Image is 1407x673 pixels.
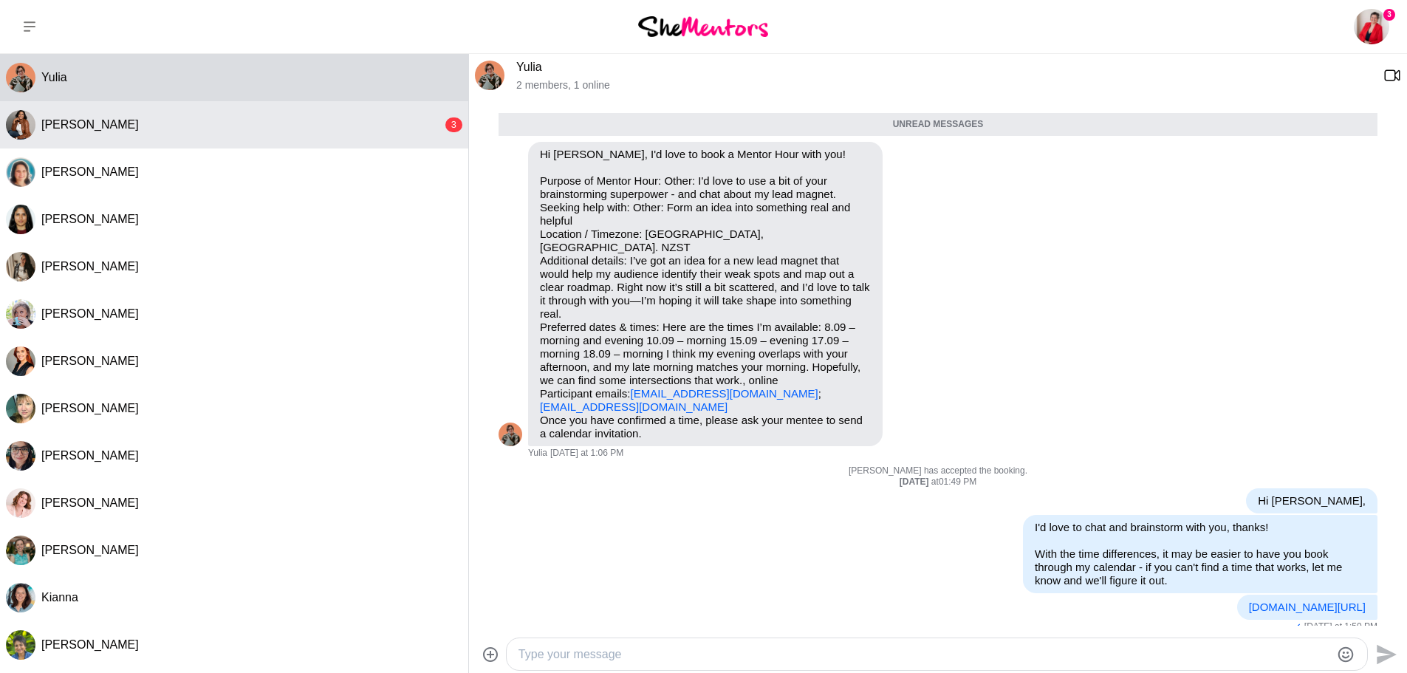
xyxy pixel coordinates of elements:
span: [PERSON_NAME] [41,118,139,131]
p: Purpose of Mentor Hour: Other: I'd love to use a bit of your brainstorming superpower - and chat ... [540,174,871,414]
div: Rowena Preddy [6,299,35,329]
img: D [6,394,35,423]
a: Yulia [516,61,542,73]
img: L [6,157,35,187]
span: [PERSON_NAME] [41,449,139,462]
button: Emoji picker [1337,646,1355,663]
img: P [6,441,35,471]
p: 2 members , 1 online [516,79,1372,92]
div: Kianna [6,583,35,612]
img: K [6,583,35,612]
img: A [6,488,35,518]
div: Unread messages [499,113,1377,137]
div: Yulia [475,61,504,90]
p: I'd love to chat and brainstorm with you, thanks! [1035,521,1366,534]
img: She Mentors Logo [638,16,768,36]
span: Yulia [528,448,547,460]
span: Yulia [41,71,67,83]
div: Yulia [499,423,522,446]
a: [DOMAIN_NAME][URL] [1249,601,1366,613]
div: Christine Pietersz [6,252,35,281]
img: Y [475,61,504,90]
span: [PERSON_NAME] [41,307,139,320]
a: Kat Milner3 [1354,9,1389,44]
strong: [DATE] [900,476,931,487]
time: 2025-09-03T04:20:42.983Z [1304,621,1377,633]
a: [EMAIL_ADDRESS][DOMAIN_NAME] [540,400,728,413]
span: [PERSON_NAME] [41,496,139,509]
span: [PERSON_NAME] [41,402,139,414]
img: N [6,630,35,660]
div: at 01:49 PM [499,476,1377,488]
div: Pratibha Singh [6,441,35,471]
div: Amanda Greenman [6,488,35,518]
span: 3 [1383,9,1395,21]
textarea: Type your message [518,646,1330,663]
span: [PERSON_NAME] [41,213,139,225]
img: L [6,536,35,565]
span: Kianna [41,591,78,604]
div: Orine Silveira-McCuskey [6,110,35,140]
img: R [6,299,35,329]
p: Once you have confirmed a time, please ask your mentee to send a calendar invitation. [540,414,871,440]
span: [PERSON_NAME] [41,165,139,178]
p: Hi [PERSON_NAME], [1258,494,1366,508]
div: Yulia [6,63,35,92]
div: 3 [445,117,462,132]
a: [EMAIL_ADDRESS][DOMAIN_NAME] [631,387,818,400]
span: [PERSON_NAME] [41,260,139,273]
img: D [6,205,35,234]
img: Kat Milner [1354,9,1389,44]
div: Nelum Dharmapriya [6,630,35,660]
img: R [6,346,35,376]
div: Danu Gurusinghe [6,205,35,234]
div: Laura Aston [6,536,35,565]
p: With the time differences, it may be easier to have you book through my calendar - if you can't f... [1035,547,1366,587]
p: Hi [PERSON_NAME], I'd love to book a Mentor Hour with you! [540,148,871,161]
div: Deb Ashton [6,394,35,423]
div: Lily Rudolph [6,157,35,187]
div: Regina Grogan [6,346,35,376]
p: [PERSON_NAME] has accepted the booking. [499,465,1377,477]
img: Y [6,63,35,92]
img: O [6,110,35,140]
span: [PERSON_NAME] [41,355,139,367]
span: [PERSON_NAME] [41,638,139,651]
button: Send [1368,638,1401,671]
img: Y [499,423,522,446]
time: 2025-09-03T03:36:47.147Z [550,448,623,460]
img: C [6,252,35,281]
span: [PERSON_NAME] [41,544,139,556]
